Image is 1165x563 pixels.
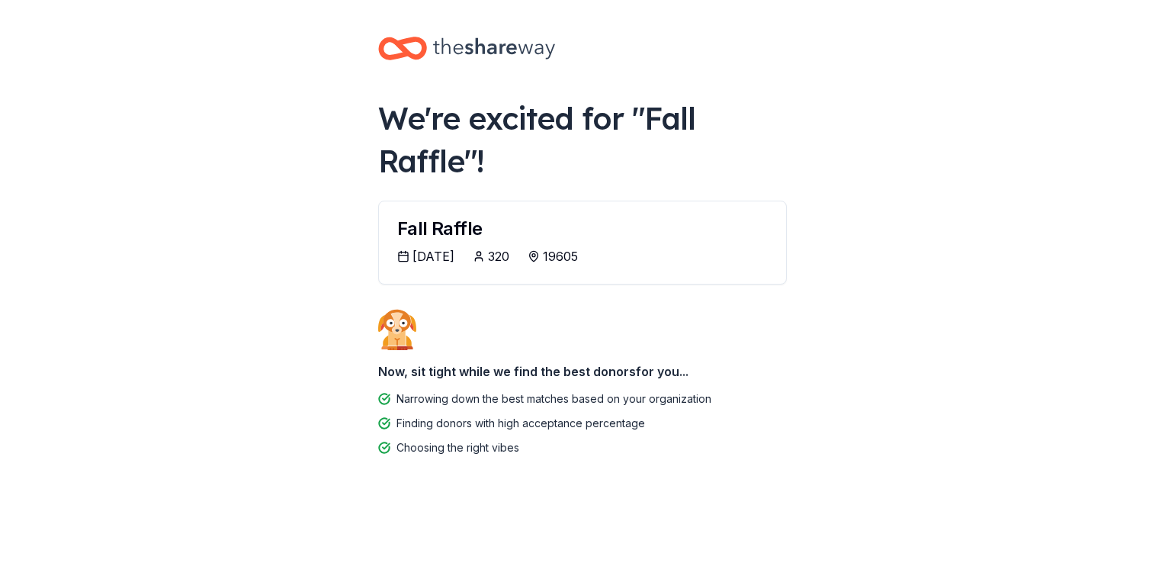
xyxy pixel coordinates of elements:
[412,247,454,265] div: [DATE]
[543,247,578,265] div: 19605
[396,414,645,433] div: Finding donors with high acceptance percentage
[396,439,519,457] div: Choosing the right vibes
[378,97,787,182] div: We're excited for " Fall Raffle "!
[396,390,711,408] div: Narrowing down the best matches based on your organization
[397,220,768,238] div: Fall Raffle
[378,309,416,350] img: Dog waiting patiently
[378,356,787,387] div: Now, sit tight while we find the best donors for you...
[488,247,509,265] div: 320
